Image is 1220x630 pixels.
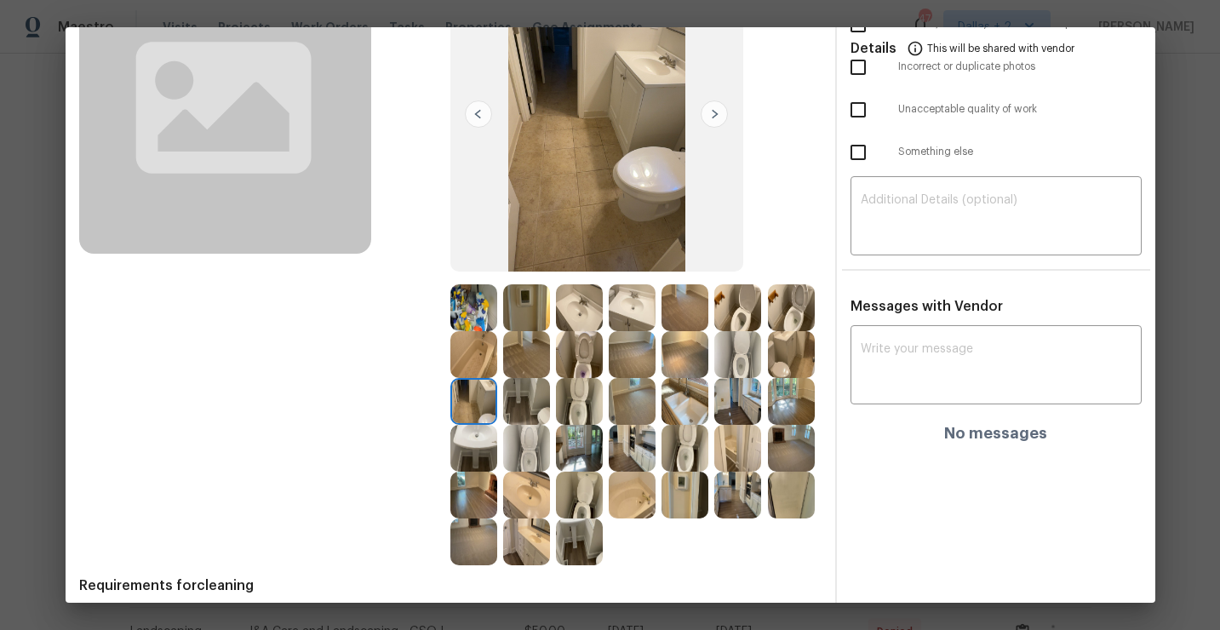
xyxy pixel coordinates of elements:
[944,425,1047,442] h4: No messages
[851,27,896,68] span: Details
[837,89,1155,131] div: Unacceptable quality of work
[837,131,1155,174] div: Something else
[927,27,1074,68] span: This will be shared with vendor
[898,145,1142,159] span: Something else
[701,100,728,128] img: right-chevron-button-url
[465,100,492,128] img: left-chevron-button-url
[79,577,822,594] span: Requirements for cleaning
[898,102,1142,117] span: Unacceptable quality of work
[851,300,1003,313] span: Messages with Vendor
